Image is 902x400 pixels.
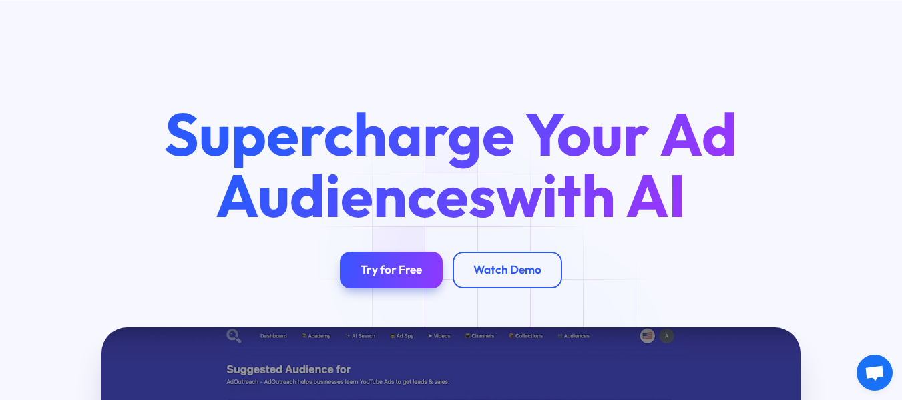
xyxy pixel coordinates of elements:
div: Watch Demo [473,263,541,278]
span: with AI [496,158,686,232]
div: Open chat [857,355,893,391]
h1: Supercharge Your Ad Audiences [140,104,761,226]
a: Try for Free [340,252,443,288]
div: Try for Free [361,263,422,278]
